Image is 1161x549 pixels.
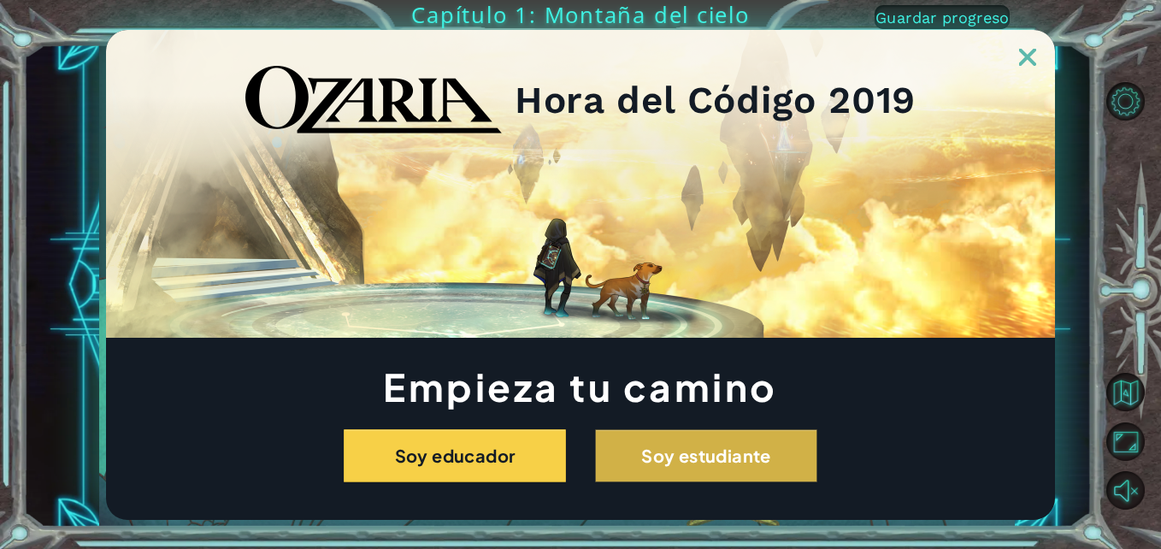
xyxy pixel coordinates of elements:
img: ExitButton_Dusk.png [1019,49,1036,66]
h2: Hora del Código 2019 [515,84,916,116]
button: Soy educador [344,429,566,482]
img: blackOzariaWordmark.png [245,66,502,134]
h1: Empieza tu camino [106,369,1055,404]
button: Soy estudiante [595,429,817,482]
